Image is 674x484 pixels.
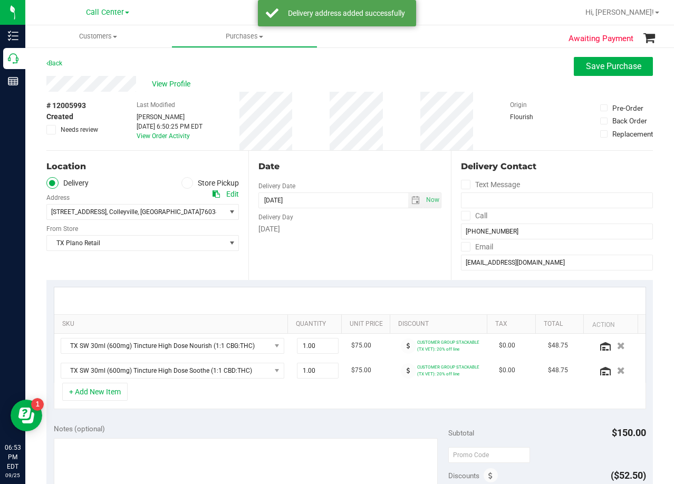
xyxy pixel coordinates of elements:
iframe: Resource center [11,400,42,431]
span: [STREET_ADDRESS] [51,208,107,216]
div: [DATE] 6:50:25 PM EDT [137,122,203,131]
button: Save Purchase [574,57,653,76]
div: Delivery address added successfully [284,8,408,18]
span: Subtotal [448,429,474,437]
span: select [408,193,423,208]
label: Store Pickup [181,177,239,189]
span: Needs review [61,125,98,134]
div: Date [258,160,441,173]
inline-svg: Inventory [8,31,18,41]
div: Delivery Contact [461,160,653,173]
div: Back Order [612,115,647,126]
a: Total [544,320,580,328]
span: select [225,236,238,250]
span: $75.00 [351,365,371,375]
span: $48.75 [548,365,568,375]
iframe: Resource center unread badge [31,398,44,411]
span: 76034 [201,208,219,216]
span: CUSTOMER GROUP STACKABLE (TX VET): 20% off line [417,340,479,352]
span: CUSTOMER GROUP STACKABLE (TX VET): 20% off line [417,364,479,376]
span: NO DATA FOUND [61,363,284,379]
div: Replacement [612,129,653,139]
a: Tax [495,320,531,328]
span: Created [46,111,73,122]
span: $0.00 [499,341,515,351]
a: Quantity [296,320,337,328]
label: Last Modified [137,100,175,110]
span: NO DATA FOUND [61,338,284,354]
span: $0.00 [499,365,515,375]
span: TX SW 30ml (600mg) Tincture High Dose Nourish (1:1 CBG:THC) [61,338,271,353]
div: Flourish [510,112,563,122]
span: Purchases [172,32,317,41]
span: Notes (optional) [54,424,105,433]
a: View Order Activity [137,132,190,140]
span: TX Plano Retail [47,236,225,250]
span: $75.00 [351,341,371,351]
span: $48.75 [548,341,568,351]
span: select [423,193,441,208]
input: Promo Code [448,447,530,463]
input: Format: (999) 999-9999 [461,224,653,239]
span: Awaiting Payment [569,33,633,45]
label: Text Message [461,177,520,192]
th: Action [583,315,637,334]
label: Origin [510,100,527,110]
a: Back [46,60,62,67]
inline-svg: Reports [8,76,18,86]
span: Set Current date [423,192,441,208]
div: Pre-Order [612,103,643,113]
a: Customers [25,25,171,47]
span: $150.00 [612,427,646,438]
label: Delivery [46,177,89,189]
p: 09/25 [5,471,21,479]
a: Discount [398,320,483,328]
span: Call Center [86,8,124,17]
input: 1.00 [297,363,338,378]
div: Edit [226,189,239,200]
span: , Colleyville [107,208,138,216]
a: Purchases [171,25,317,47]
span: Hi, [PERSON_NAME]! [585,8,654,16]
inline-svg: Call Center [8,53,18,64]
label: Email [461,239,493,255]
span: select [225,205,238,219]
span: Customers [25,32,171,41]
label: From Store [46,224,78,234]
label: Call [461,208,487,224]
span: TX SW 30ml (600mg) Tincture High Dose Soothe (1:1 CBD:THC) [61,363,271,378]
p: 06:53 PM EDT [5,443,21,471]
span: View Profile [152,79,194,90]
span: # 12005993 [46,100,86,111]
a: Unit Price [350,320,386,328]
span: ($52.50) [611,470,646,481]
input: 1.00 [297,338,338,353]
input: Format: (999) 999-9999 [461,192,653,208]
a: SKU [62,320,284,328]
div: [PERSON_NAME] [137,112,203,122]
div: Copy address to clipboard [213,189,220,200]
label: Delivery Day [258,212,293,222]
label: Delivery Date [258,181,295,191]
span: , [GEOGRAPHIC_DATA] [138,208,201,216]
span: Save Purchase [586,61,641,71]
div: [DATE] [258,224,441,235]
div: Location [46,160,239,173]
label: Address [46,193,70,202]
button: + Add New Item [62,383,128,401]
